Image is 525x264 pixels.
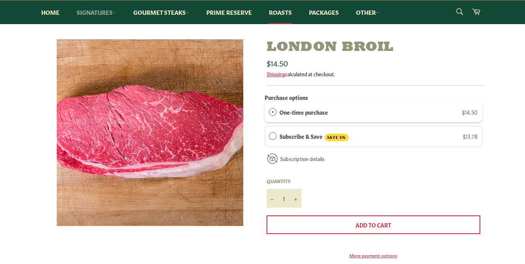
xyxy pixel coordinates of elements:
[279,132,349,141] label: Subscribe & Save
[301,0,347,24] a: Packages
[267,39,484,56] h1: London Broil
[463,132,478,140] span: $13.78
[265,93,308,101] label: Purchase options
[33,0,67,24] a: Home
[267,57,288,68] span: $14.50
[199,0,260,24] a: Prime Reserve
[267,178,302,184] label: Quantity
[348,0,387,24] a: Other
[356,221,391,229] span: Add to Cart
[279,108,328,116] label: One-time purchase
[57,39,243,226] img: London Broil
[267,252,480,259] a: More payment options
[324,134,349,141] span: SAVE 5%
[462,108,478,116] span: $14.50
[269,108,277,116] div: One-time purchase
[290,189,302,208] button: Increase item quantity by one
[280,155,324,162] a: Subscription details
[69,0,124,24] a: Signatures
[267,215,480,234] button: Add to Cart
[261,0,300,24] a: Roasts
[267,189,278,208] button: Reduce item quantity by one
[267,70,285,77] a: Shipping
[126,0,197,24] a: Gourmet Steaks
[269,132,277,140] div: Subscribe & Save
[267,70,484,77] div: calculated at checkout.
